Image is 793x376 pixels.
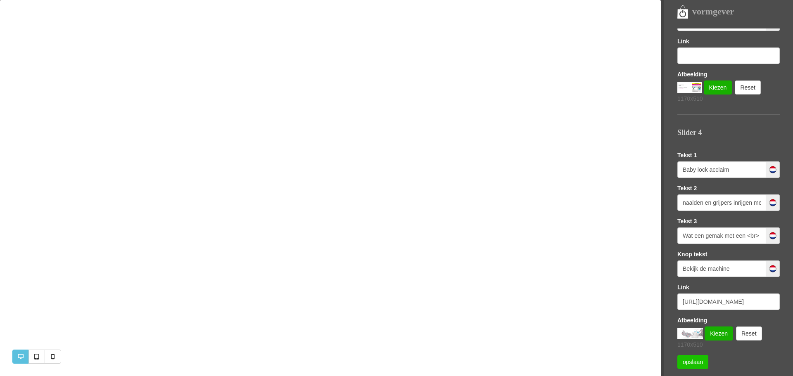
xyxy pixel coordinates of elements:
[677,151,697,159] label: Tekst 1
[735,80,761,95] a: Reset
[769,166,777,174] img: flag_nl-nl.png
[677,128,702,138] label: Slider 4
[704,80,732,95] a: Kiezen
[12,350,29,364] a: Desktop
[736,326,762,341] a: Reset
[677,217,697,225] label: Tekst 3
[677,250,707,258] label: Knop tekst
[677,328,703,339] img: slider-baby-lock-acclaim-10-11-2022.jpg
[28,350,45,364] a: Tablet
[677,95,780,103] p: 1170x510
[677,70,707,78] label: Afbeelding
[705,326,733,341] a: Kiezen
[677,283,689,291] label: Link
[677,316,707,324] label: Afbeelding
[769,199,777,207] img: flag_nl-nl.png
[45,350,61,364] a: Mobile
[677,184,697,192] label: Tekst 2
[677,37,689,45] label: Link
[677,355,708,369] a: opslaan
[692,6,734,17] strong: vormgever
[769,265,777,273] img: flag_nl-nl.png
[769,232,777,240] img: flag_nl-nl.png
[677,82,702,93] img: slider-husqvarna-viking-opal-670-14-09-2025-2.png
[677,341,780,349] p: 1170x510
